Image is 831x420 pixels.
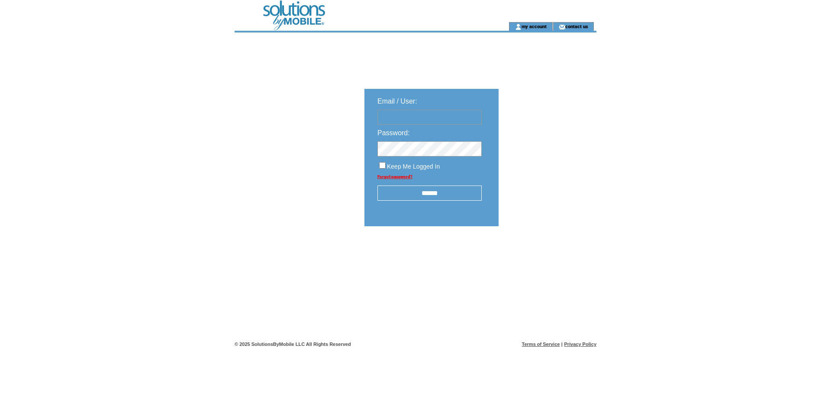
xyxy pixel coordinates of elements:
[235,342,351,347] span: © 2025 SolutionsByMobile LLC All Rights Reserved
[565,23,588,29] a: contact us
[387,163,440,170] span: Keep Me Logged In
[559,23,565,30] img: contact_us_icon.gif;jsessionid=3509AE067C1118200249FD929A48F14E
[377,129,410,137] span: Password:
[377,98,417,105] span: Email / User:
[564,342,596,347] a: Privacy Policy
[522,342,560,347] a: Terms of Service
[515,23,522,30] img: account_icon.gif;jsessionid=3509AE067C1118200249FD929A48F14E
[561,342,563,347] span: |
[524,248,567,259] img: transparent.png;jsessionid=3509AE067C1118200249FD929A48F14E
[377,174,412,179] a: Forgot password?
[522,23,547,29] a: my account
